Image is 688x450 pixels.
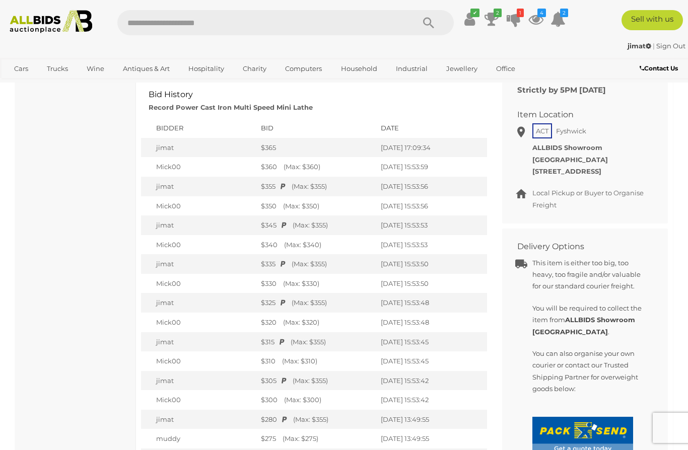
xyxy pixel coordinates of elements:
[376,429,487,448] td: [DATE] 13:49:55
[141,429,256,448] td: muddy
[141,235,256,255] td: Mick00
[277,357,317,365] span: (Max: $310)
[141,293,256,313] td: jimat
[261,318,371,327] div: $320
[182,60,231,77] a: Hospitality
[47,77,131,94] a: [GEOGRAPHIC_DATA]
[376,254,487,274] td: [DATE] 15:53:50
[261,201,371,211] div: $350
[141,313,256,332] td: Mick00
[554,124,589,137] span: Fyshwick
[517,85,606,95] b: Strictly by 5PM [DATE]
[484,10,499,28] a: 2
[279,163,320,171] span: (Max: $360)
[532,316,635,335] b: ALLBIDS Showroom [GEOGRAPHIC_DATA]
[261,143,371,153] div: $365
[494,9,502,17] i: 2
[490,60,522,77] a: Office
[640,63,680,74] a: Contact Us
[376,351,487,371] td: [DATE] 15:53:45
[261,279,371,288] div: $330
[278,434,318,442] span: (Max: $275)
[141,351,256,371] td: Mick00
[656,42,685,50] a: Sign Out
[261,298,371,308] div: $325
[141,196,256,216] td: Mick00
[149,90,479,99] h2: Bid History
[261,182,371,191] div: $355
[506,10,521,28] a: 1
[141,157,256,177] td: Mick00
[532,348,645,395] p: You can also organise your own courier or contact our Trusted Shipping Partner for overweight goo...
[141,118,256,138] th: Bidder
[389,60,434,77] a: Industrial
[149,103,313,111] strong: Record Power Cast Iron Multi Speed Mini Lathe
[141,138,256,158] td: jimat
[141,215,256,235] td: jimat
[440,60,484,77] a: Jewellery
[287,260,327,268] span: (Max: $355)
[376,410,487,429] td: [DATE] 13:49:55
[376,293,487,313] td: [DATE] 15:53:48
[376,157,487,177] td: [DATE] 15:53:59
[403,10,454,35] button: Search
[278,279,319,287] span: (Max: $330)
[261,259,371,269] div: $335
[517,242,638,251] h2: Delivery Options
[376,138,487,158] td: [DATE] 17:09:34
[261,376,371,386] div: $305
[286,338,326,346] span: (Max: $355)
[261,395,371,405] div: $300
[528,10,543,28] a: 4
[628,42,653,50] a: jimat
[256,118,376,138] th: Bid
[532,123,552,138] span: ACT
[376,313,487,332] td: [DATE] 15:53:48
[141,274,256,293] td: Mick00
[376,196,487,216] td: [DATE] 15:53:56
[5,10,97,33] img: Allbids.com.au
[532,167,601,175] strong: [STREET_ADDRESS]
[261,240,371,250] div: $340
[141,390,256,410] td: Mick00
[622,10,683,30] a: Sell with us
[80,60,111,77] a: Wine
[261,220,371,230] div: $345
[376,118,487,138] th: Date
[532,143,608,163] strong: ALLBIDS Showroom [GEOGRAPHIC_DATA]
[141,410,256,429] td: jimat
[532,257,645,292] p: This item is either too big, too heavy, too fragile and/or valuable for our standard courier frei...
[376,332,487,352] td: [DATE] 15:53:45
[532,303,645,338] p: You will be required to collect the item from .
[288,377,328,385] span: (Max: $355)
[278,202,319,210] span: (Max: $350)
[653,42,655,50] span: |
[261,434,371,443] div: $275
[334,60,384,77] a: Household
[141,332,256,352] td: jimat
[640,64,678,72] b: Contact Us
[532,189,644,208] span: Local Pickup or Buyer to Organise Freight
[376,177,487,196] td: [DATE] 15:53:56
[376,235,487,255] td: [DATE] 15:53:53
[551,10,566,28] a: 2
[628,42,651,50] strong: jimat
[376,274,487,293] td: [DATE] 15:53:50
[288,415,328,423] span: (Max: $355)
[537,9,546,17] i: 4
[116,60,176,77] a: Antiques & Art
[279,60,328,77] a: Computers
[517,9,524,17] i: 1
[287,182,327,190] span: (Max: $355)
[462,10,477,28] a: ✔
[278,318,319,326] span: (Max: $320)
[261,356,371,366] div: $310
[287,298,327,307] span: (Max: $355)
[236,60,273,77] a: Charity
[261,415,371,424] div: $280
[279,241,321,249] span: (Max: $340)
[261,162,371,172] div: $360
[376,390,487,410] td: [DATE] 15:53:42
[560,9,568,17] i: 2
[470,9,479,17] i: ✔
